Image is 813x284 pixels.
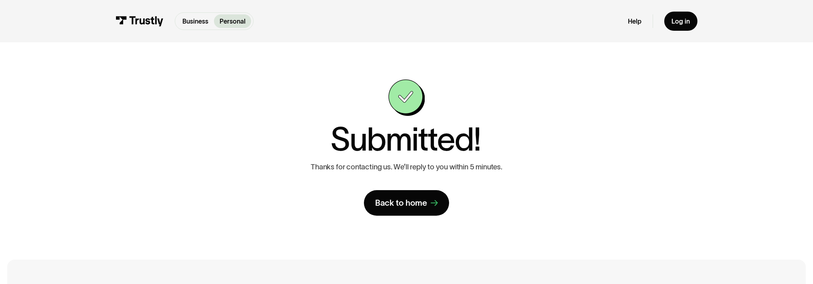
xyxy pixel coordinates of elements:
[664,12,697,31] a: Log in
[364,190,449,216] a: Back to home
[311,163,502,171] p: Thanks for contacting us. We’ll reply to you within 5 minutes.
[214,14,251,28] a: Personal
[671,17,690,26] div: Log in
[375,197,427,208] div: Back to home
[220,16,246,26] p: Personal
[330,123,481,155] h1: Submitted!
[182,16,208,26] p: Business
[628,17,641,26] a: Help
[177,14,214,28] a: Business
[116,16,164,26] img: Trustly Logo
